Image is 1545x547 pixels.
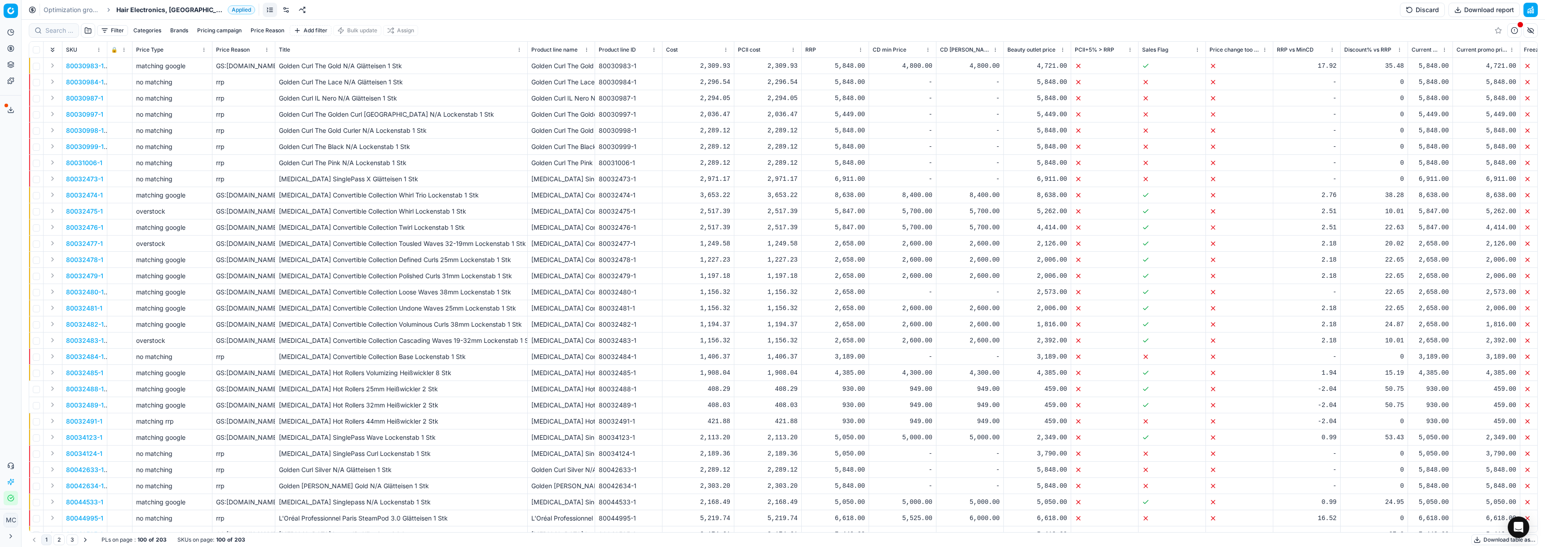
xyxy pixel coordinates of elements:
[666,110,730,119] div: 2,036.47
[247,25,288,36] button: Price Reason
[66,481,104,490] p: 80042634-1
[1412,61,1449,70] div: 5,848.00
[279,94,524,103] p: Golden Curl IL Nero N/A Glätteisen 1 Stk
[1277,46,1314,53] span: RRP vs MinCD
[1344,191,1404,200] div: 38.28
[873,78,932,87] div: -
[216,126,271,135] div: rrp
[47,92,58,103] button: Expand
[41,534,52,545] button: 1
[66,78,104,87] p: 80030984-1
[47,496,58,507] button: Expand
[666,223,730,232] div: 2,517.39
[66,304,102,313] p: 80032481-1
[47,109,58,119] button: Expand
[1412,126,1449,135] div: 5,848.00
[666,78,730,87] div: 2,296.54
[1142,46,1168,53] span: Sales Flag
[1007,46,1055,53] span: Beauty outlet price
[1344,158,1404,167] div: 0
[1277,94,1337,103] div: -
[1344,142,1404,151] div: 0
[1457,94,1516,103] div: 5,848.00
[279,46,290,53] span: Title
[599,158,658,167] div: 80031006-1
[66,175,103,184] button: 80032473-1
[1007,158,1067,167] div: 5,848.00
[137,536,147,543] strong: 100
[940,207,1000,216] div: 5,700.00
[66,94,103,103] button: 80030987-1
[47,44,58,55] button: Expand all
[873,223,932,232] div: 5,700.00
[1277,175,1337,184] div: -
[47,254,58,265] button: Expand
[1471,534,1538,545] button: Download table as...
[805,78,865,87] div: 5,848.00
[66,271,103,280] button: 80032479-1
[1412,46,1440,53] span: Current price
[66,465,104,474] button: 80042633-1
[666,46,678,53] span: Cost
[47,238,58,249] button: Expand
[66,239,103,248] p: 80032477-1
[531,158,591,167] div: Golden Curl The Pink N/A Lockenstab 1 Stk
[216,207,271,216] div: GS:[DOMAIN_NAME]
[66,255,103,264] p: 80032478-1
[805,94,865,103] div: 5,848.00
[873,110,932,119] div: -
[873,46,906,53] span: CD min Price
[666,207,730,216] div: 2,517.39
[66,142,104,151] button: 80030999-1
[940,142,1000,151] div: -
[47,351,58,362] button: Expand
[66,352,104,361] button: 80032484-1
[531,175,591,184] div: [MEDICAL_DATA] SinglePass X Glätteisen 1 Stk
[666,175,730,184] div: 2,971.17
[234,536,245,543] strong: 203
[873,94,932,103] div: -
[80,534,91,545] button: Go to next page
[1277,191,1337,200] div: 2.76
[1007,110,1067,119] div: 5,449.00
[738,110,798,119] div: 2,036.47
[940,110,1000,119] div: -
[738,94,798,103] div: 2,294.05
[66,433,102,442] p: 80034123-1
[216,61,271,70] div: GS:[DOMAIN_NAME]
[1007,175,1067,184] div: 6,911.00
[194,25,245,36] button: Pricing campaign
[66,417,102,426] p: 80032491-1
[940,223,1000,232] div: 5,700.00
[1457,175,1516,184] div: 6,911.00
[599,61,658,70] div: 80030983-1
[1277,110,1337,119] div: -
[531,78,591,87] div: Golden Curl The Lace N/A Glätteisen 1 Stk
[66,158,102,167] button: 80031006-1
[136,78,208,87] div: no matching
[599,142,658,151] div: 80030999-1
[228,5,255,14] span: Applied
[47,125,58,136] button: Expand
[940,46,991,53] span: CD [PERSON_NAME]
[738,158,798,167] div: 2,289.12
[216,158,271,167] div: rrp
[1457,207,1516,216] div: 5,262.00
[531,126,591,135] div: Golden Curl The Gold Curler N/A Lockenstab 1 Stk
[66,498,103,507] button: 80044533-1
[279,223,524,232] p: [MEDICAL_DATA] Convertible Collection Twirl Lockenstab 1 Stk
[940,191,1000,200] div: 8,400.00
[44,5,255,14] nav: breadcrumb
[136,223,208,232] div: matching google
[216,78,271,87] div: rrp
[66,320,104,329] button: 80032482-1
[1448,3,1520,17] button: Download report
[66,61,104,70] p: 80030983-1
[1412,94,1449,103] div: 5,848.00
[47,432,58,442] button: Expand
